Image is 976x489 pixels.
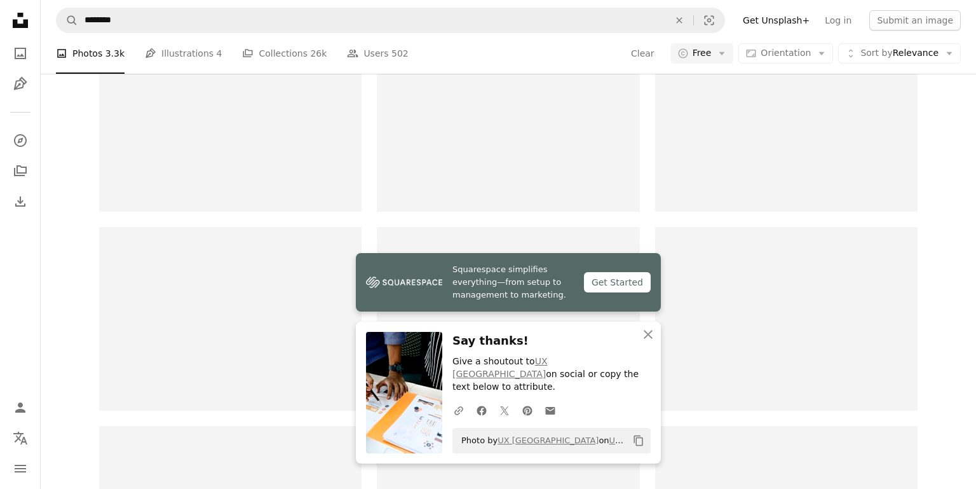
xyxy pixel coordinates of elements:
button: Clear [630,43,655,64]
a: Share on Facebook [470,397,493,423]
p: Give a shoutout to on social or copy the text below to attribute. [452,355,651,394]
a: Log in / Sign up [8,395,33,420]
a: Log in [817,10,859,31]
a: Photos [8,41,33,66]
span: 26k [310,46,327,60]
button: Free [670,43,734,64]
a: Download History [8,189,33,214]
form: Find visuals sitewide [56,8,725,33]
button: Orientation [738,43,833,64]
span: Relevance [860,47,939,60]
a: Illustrations [8,71,33,97]
a: Share over email [539,397,562,423]
h3: Say thanks! [452,332,651,350]
div: Get Started [584,272,651,293]
button: Copy to clipboard [628,430,649,451]
button: Search Unsplash [57,8,78,32]
span: Orientation [761,48,811,58]
a: Illustrations 4 [145,33,222,74]
a: Unsplash [609,436,647,445]
span: Sort by [860,48,892,58]
a: Explore [8,128,33,153]
button: Sort byRelevance [838,43,961,64]
a: Collections [8,158,33,184]
span: Photo by on [455,430,628,451]
span: 4 [217,46,222,60]
a: Collections 26k [242,33,327,74]
span: Squarespace simplifies everything—from setup to management to marketing. [452,263,574,301]
button: Visual search [694,8,724,32]
a: Share on Pinterest [516,397,539,423]
button: Clear [665,8,693,32]
a: UX [GEOGRAPHIC_DATA] [452,356,548,379]
button: Language [8,425,33,451]
a: Users 502 [347,33,408,74]
a: Home — Unsplash [8,8,33,36]
button: Submit an image [869,10,961,31]
button: Menu [8,456,33,481]
a: Get Unsplash+ [735,10,817,31]
img: file-1747939142011-51e5cc87e3c9 [366,273,442,292]
a: Share on Twitter [493,397,516,423]
a: Squarespace simplifies everything—from setup to management to marketing.Get Started [356,253,661,312]
a: UX [GEOGRAPHIC_DATA] [498,436,599,445]
span: 502 [391,46,409,60]
span: Free [693,47,712,60]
